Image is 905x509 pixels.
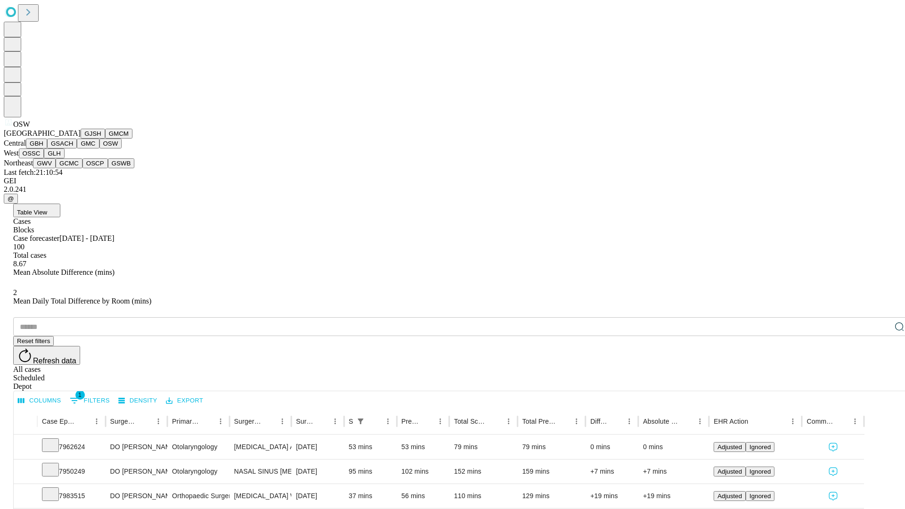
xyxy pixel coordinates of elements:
button: Expand [18,488,33,505]
div: 79 mins [454,435,513,459]
div: [DATE] [296,435,339,459]
button: Menu [848,415,862,428]
div: DO [PERSON_NAME] [PERSON_NAME] Do [110,460,163,484]
div: Otolaryngology [172,435,224,459]
button: Ignored [746,467,774,476]
div: [MEDICAL_DATA] WITH [MEDICAL_DATA] REPAIR [234,484,287,508]
div: Absolute Difference [643,418,679,425]
div: 159 mins [522,460,581,484]
button: Export [164,394,206,408]
span: OSW [13,120,30,128]
span: Ignored [749,493,771,500]
button: Sort [680,415,693,428]
div: DO [PERSON_NAME] [PERSON_NAME] Do [110,435,163,459]
button: Sort [420,415,434,428]
div: +7 mins [590,460,633,484]
div: Surgery Name [234,418,262,425]
button: Sort [368,415,381,428]
button: Menu [786,415,799,428]
div: Predicted In Room Duration [402,418,420,425]
button: Menu [434,415,447,428]
span: Ignored [749,468,771,475]
button: GCMC [56,158,82,168]
span: Case forecaster [13,234,59,242]
span: Total cases [13,251,46,259]
div: Difference [590,418,609,425]
span: West [4,149,19,157]
button: GSACH [47,139,77,148]
button: Menu [276,415,289,428]
span: Northeast [4,159,33,167]
div: Comments [806,418,834,425]
button: OSW [99,139,122,148]
span: Central [4,139,26,147]
button: Sort [557,415,570,428]
button: Ignored [746,442,774,452]
div: NASAL SINUS [MEDICAL_DATA] WITH [MEDICAL_DATA] RESECTION [234,460,287,484]
span: Refresh data [33,357,76,365]
button: Ignored [746,491,774,501]
button: Sort [315,415,329,428]
span: Adjusted [717,493,742,500]
span: Mean Daily Total Difference by Room (mins) [13,297,151,305]
div: 7950249 [42,460,101,484]
button: Show filters [67,393,112,408]
div: [DATE] [296,484,339,508]
div: Total Scheduled Duration [454,418,488,425]
button: Menu [570,415,583,428]
div: [MEDICAL_DATA] AGE [DEMOGRAPHIC_DATA] OR OVER [234,435,287,459]
button: GMCM [105,129,132,139]
div: 7962624 [42,435,101,459]
button: Menu [90,415,103,428]
button: GWV [33,158,56,168]
div: 79 mins [522,435,581,459]
button: Show filters [354,415,367,428]
span: Adjusted [717,468,742,475]
button: Sort [749,415,762,428]
div: +19 mins [590,484,633,508]
div: Total Predicted Duration [522,418,556,425]
button: Sort [489,415,502,428]
button: Sort [263,415,276,428]
button: Refresh data [13,346,80,365]
div: Scheduled In Room Duration [349,418,353,425]
div: 37 mins [349,484,392,508]
div: 0 mins [643,435,704,459]
span: Table View [17,209,47,216]
button: Expand [18,464,33,480]
span: @ [8,195,14,202]
div: 53 mins [402,435,445,459]
button: OSSC [19,148,44,158]
div: Otolaryngology [172,460,224,484]
button: Menu [502,415,515,428]
button: GJSH [81,129,105,139]
div: 2.0.241 [4,185,901,194]
span: [DATE] - [DATE] [59,234,114,242]
button: Adjusted [714,442,746,452]
span: Reset filters [17,337,50,345]
button: Menu [381,415,395,428]
button: Adjusted [714,491,746,501]
button: Menu [329,415,342,428]
span: Last fetch: 21:10:54 [4,168,63,176]
button: Sort [139,415,152,428]
div: 110 mins [454,484,513,508]
div: 1 active filter [354,415,367,428]
button: Adjusted [714,467,746,476]
div: Surgeon Name [110,418,138,425]
span: Ignored [749,443,771,451]
div: 129 mins [522,484,581,508]
div: Surgery Date [296,418,314,425]
div: Case Epic Id [42,418,76,425]
span: Mean Absolute Difference (mins) [13,268,115,276]
div: GEI [4,177,901,185]
button: Reset filters [13,336,54,346]
div: 0 mins [590,435,633,459]
button: OSCP [82,158,108,168]
button: Menu [152,415,165,428]
button: Menu [214,415,227,428]
div: EHR Action [714,418,748,425]
span: 8.67 [13,260,26,268]
div: 102 mins [402,460,445,484]
span: Adjusted [717,443,742,451]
